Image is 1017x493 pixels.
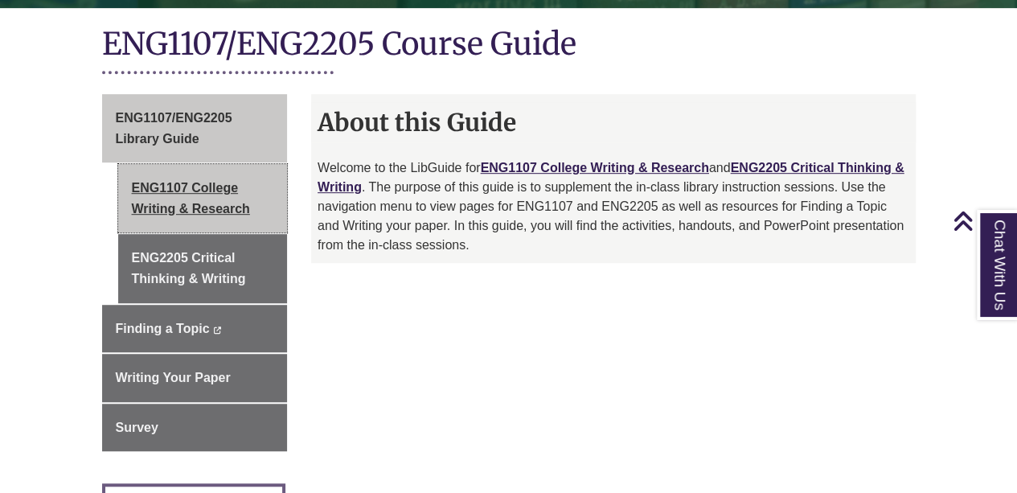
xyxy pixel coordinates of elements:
a: ENG1107 College Writing & Research [118,164,288,232]
span: Writing Your Paper [116,371,231,384]
h1: ENG1107/ENG2205 Course Guide [102,24,916,67]
i: This link opens in a new window [213,327,222,334]
a: ENG2205 Critical Thinking & Writing [118,234,288,302]
span: Finding a Topic [116,322,210,335]
p: Welcome to the LibGuide for and . The purpose of this guide is to supplement the in-class library... [318,158,909,255]
a: Finding a Topic [102,305,288,353]
a: ENG1107/ENG2205 Library Guide [102,94,288,162]
span: ENG1107/ENG2205 Library Guide [116,111,232,146]
a: ENG1107 College Writing & Research [480,161,708,175]
a: Back to Top [953,210,1013,232]
a: ENG2205 Critical Thinking & Writing [318,161,904,194]
a: Writing Your Paper [102,354,288,402]
a: Survey [102,404,288,452]
h2: About this Guide [311,102,916,142]
span: Survey [116,421,158,434]
div: Guide Page Menu [102,94,288,451]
